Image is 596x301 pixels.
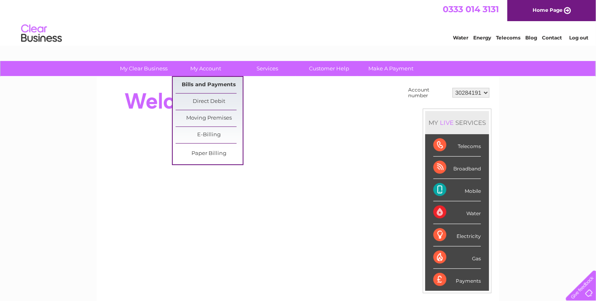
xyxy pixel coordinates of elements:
[438,119,455,127] div: LIVE
[433,157,481,179] div: Broadband
[542,35,562,41] a: Contact
[473,35,491,41] a: Energy
[525,35,537,41] a: Blog
[443,4,499,14] a: 0333 014 3131
[176,146,243,162] a: Paper Billing
[433,246,481,269] div: Gas
[176,77,243,93] a: Bills and Payments
[21,21,62,46] img: logo.png
[111,61,178,76] a: My Clear Business
[172,61,239,76] a: My Account
[433,134,481,157] div: Telecoms
[433,224,481,246] div: Electricity
[176,127,243,143] a: E-Billing
[107,4,491,39] div: Clear Business is a trading name of Verastar Limited (registered in [GEOGRAPHIC_DATA] No. 3667643...
[433,201,481,224] div: Water
[433,179,481,201] div: Mobile
[176,110,243,127] a: Moving Premises
[296,61,363,76] a: Customer Help
[234,61,301,76] a: Services
[433,269,481,291] div: Payments
[496,35,520,41] a: Telecoms
[358,61,425,76] a: Make A Payment
[425,111,489,134] div: MY SERVICES
[569,35,588,41] a: Log out
[406,85,450,100] td: Account number
[453,35,468,41] a: Water
[176,94,243,110] a: Direct Debit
